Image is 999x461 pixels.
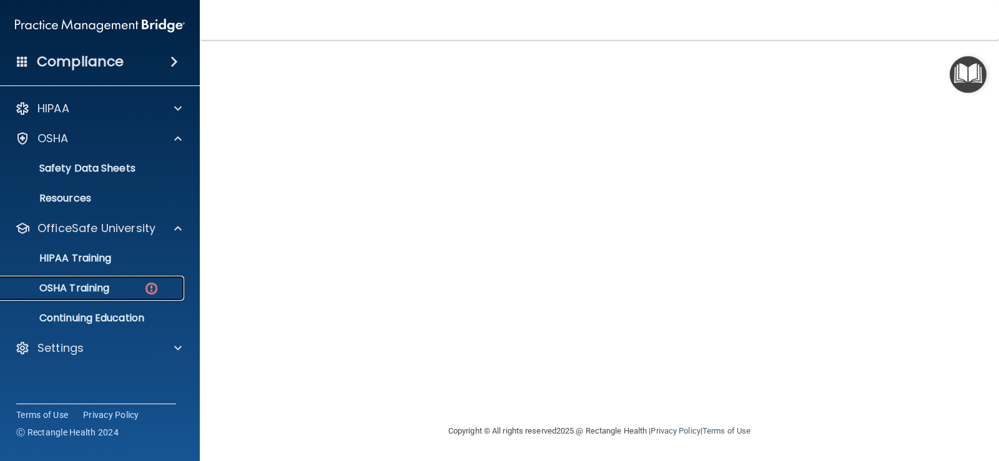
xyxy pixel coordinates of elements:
[37,131,69,146] p: OSHA
[8,312,179,324] p: Continuing Education
[651,426,700,435] a: Privacy Policy
[83,409,139,421] a: Privacy Policy
[15,101,182,116] a: HIPAA
[16,409,68,421] a: Terms of Use
[15,131,182,146] a: OSHA
[950,56,987,93] button: Open Resource Center
[15,221,182,236] a: OfficeSafe University
[144,281,159,296] img: danger-circle.6113f641.png
[8,162,179,175] p: Safety Data Sheets
[37,101,69,116] p: HIPAA
[8,252,111,264] p: HIPAA Training
[8,282,109,294] p: OSHA Training
[16,426,119,439] span: Ⓒ Rectangle Health 2024
[15,13,185,38] img: PMB logo
[702,426,750,435] a: Terms of Use
[234,22,859,406] iframe: infection-control-training
[372,411,827,451] div: Copyright © All rights reserved 2025 @ Rectangle Health | |
[37,341,84,356] p: Settings
[8,192,179,205] p: Resources
[37,221,155,236] p: OfficeSafe University
[37,53,124,70] h4: Compliance
[15,341,182,356] a: Settings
